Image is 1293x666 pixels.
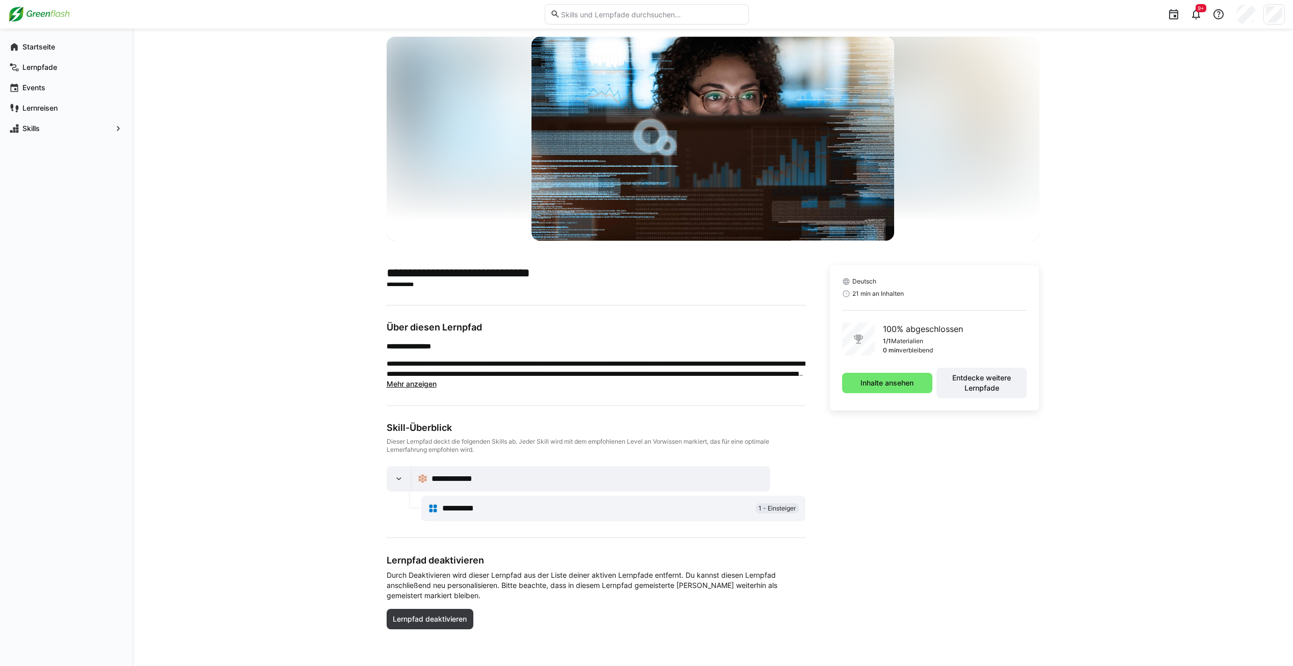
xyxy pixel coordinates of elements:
[936,368,1027,398] button: Entdecke weitere Lernpfade
[387,379,437,388] span: Mehr anzeigen
[387,554,805,566] h3: Lernpfad deaktivieren
[852,290,904,298] span: 21 min an Inhalten
[842,373,932,393] button: Inhalte ansehen
[387,322,805,333] h3: Über diesen Lernpfad
[899,346,933,354] p: verbleibend
[391,614,468,624] span: Lernpfad deaktivieren
[387,422,805,433] div: Skill-Überblick
[387,438,805,454] div: Dieser Lernpfad deckt die folgenden Skills ab. Jeder Skill wird mit dem empfohlenen Level an Vorw...
[883,337,891,345] p: 1/1
[891,337,923,345] p: Materialien
[859,378,915,388] span: Inhalte ansehen
[1198,5,1204,11] span: 9+
[387,570,805,601] span: Durch Deaktivieren wird dieser Lernpfad aus der Liste deiner aktiven Lernpfade entfernt. Du kanns...
[387,609,474,629] button: Lernpfad deaktivieren
[758,504,796,513] span: 1 - Einsteiger
[560,10,743,19] input: Skills und Lernpfade durchsuchen…
[883,323,963,335] p: 100% abgeschlossen
[852,277,876,286] span: Deutsch
[942,373,1022,393] span: Entdecke weitere Lernpfade
[883,346,899,354] p: 0 min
